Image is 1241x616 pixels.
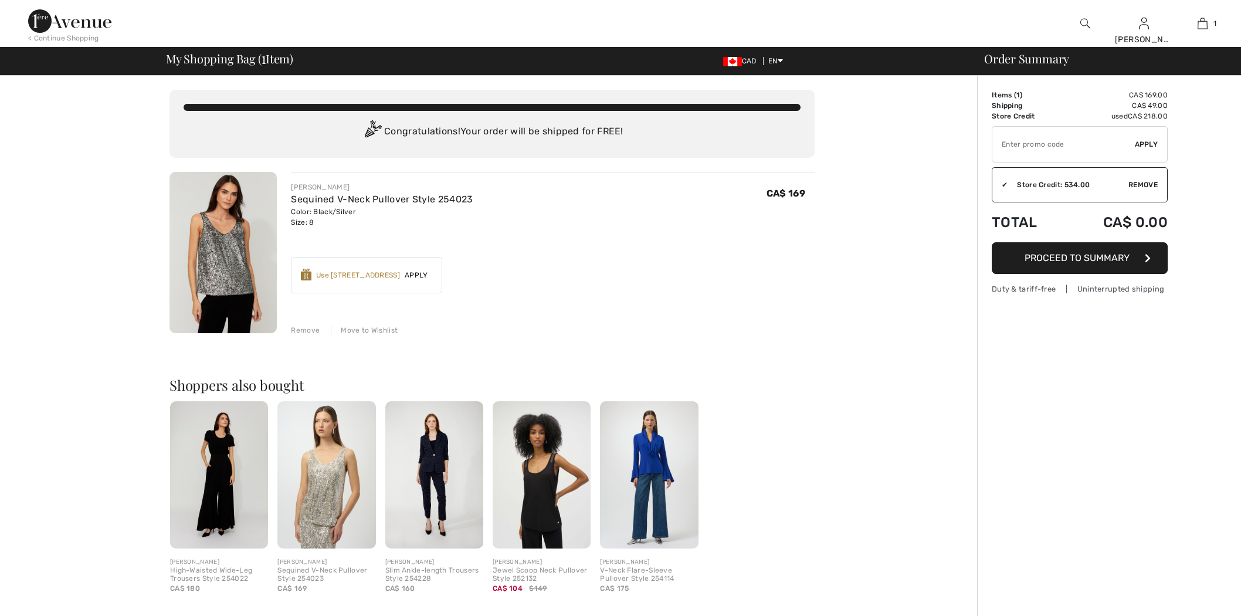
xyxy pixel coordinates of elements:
[170,401,268,549] img: High-Waisted Wide-Leg Trousers Style 254022
[301,269,311,280] img: Reward-Logo.svg
[1025,252,1130,263] span: Proceed to Summary
[1174,16,1231,31] a: 1
[1064,111,1168,121] td: used
[1128,112,1168,120] span: CA$ 218.00
[1080,16,1090,31] img: search the website
[992,100,1064,111] td: Shipping
[262,50,266,65] span: 1
[170,567,268,583] div: High-Waisted Wide-Leg Trousers Style 254022
[291,207,473,228] div: Color: Black/Silver Size: 8
[529,583,547,594] span: $149
[385,401,483,549] img: Slim Ankle-length Trousers Style 254228
[1198,16,1208,31] img: My Bag
[992,111,1064,121] td: Store Credit
[1064,100,1168,111] td: CA$ 49.00
[277,567,375,583] div: Sequined V-Neck Pullover Style 254023
[277,558,375,567] div: [PERSON_NAME]
[493,558,591,567] div: [PERSON_NAME]
[992,90,1064,100] td: Items ( )
[493,401,591,549] img: Jewel Scoop Neck Pullover Style 252132
[169,172,277,333] img: Sequined V-Neck Pullover Style 254023
[1139,16,1149,31] img: My Info
[970,53,1234,65] div: Order Summary
[331,325,398,336] div: Move to Wishlist
[316,270,400,280] div: Use [STREET_ADDRESS]
[992,242,1168,274] button: Proceed to Summary
[170,558,268,567] div: [PERSON_NAME]
[277,584,307,593] span: CA$ 169
[600,584,629,593] span: CA$ 175
[361,120,384,144] img: Congratulation2.svg
[493,584,523,593] span: CA$ 104
[992,127,1135,162] input: Promo code
[992,180,1008,190] div: ✔
[1064,202,1168,242] td: CA$ 0.00
[767,188,805,199] span: CA$ 169
[184,120,801,144] div: Congratulations! Your order will be shipped for FREE!
[723,57,761,65] span: CAD
[1128,180,1158,190] span: Remove
[600,567,698,583] div: V-Neck Flare-Sleeve Pullover Style 254114
[28,9,111,33] img: 1ère Avenue
[992,202,1064,242] td: Total
[169,378,815,392] h2: Shoppers also bought
[291,325,320,336] div: Remove
[1008,180,1128,190] div: Store Credit: 534.00
[768,57,783,65] span: EN
[1016,91,1020,99] span: 1
[277,401,375,549] img: Sequined V-Neck Pullover Style 254023
[493,567,591,583] div: Jewel Scoop Neck Pullover Style 252132
[28,33,99,43] div: < Continue Shopping
[1064,90,1168,100] td: CA$ 169.00
[1213,18,1216,29] span: 1
[600,558,698,567] div: [PERSON_NAME]
[291,182,473,192] div: [PERSON_NAME]
[166,53,293,65] span: My Shopping Bag ( Item)
[291,194,473,205] a: Sequined V-Neck Pullover Style 254023
[400,270,433,280] span: Apply
[385,567,483,583] div: Slim Ankle-length Trousers Style 254228
[1115,33,1172,46] div: [PERSON_NAME]
[992,283,1168,295] div: Duty & tariff-free | Uninterrupted shipping
[1135,139,1158,150] span: Apply
[170,584,200,593] span: CA$ 180
[723,57,742,66] img: Canadian Dollar
[600,401,698,549] img: V-Neck Flare-Sleeve Pullover Style 254114
[385,558,483,567] div: [PERSON_NAME]
[385,584,415,593] span: CA$ 160
[1139,18,1149,29] a: Sign In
